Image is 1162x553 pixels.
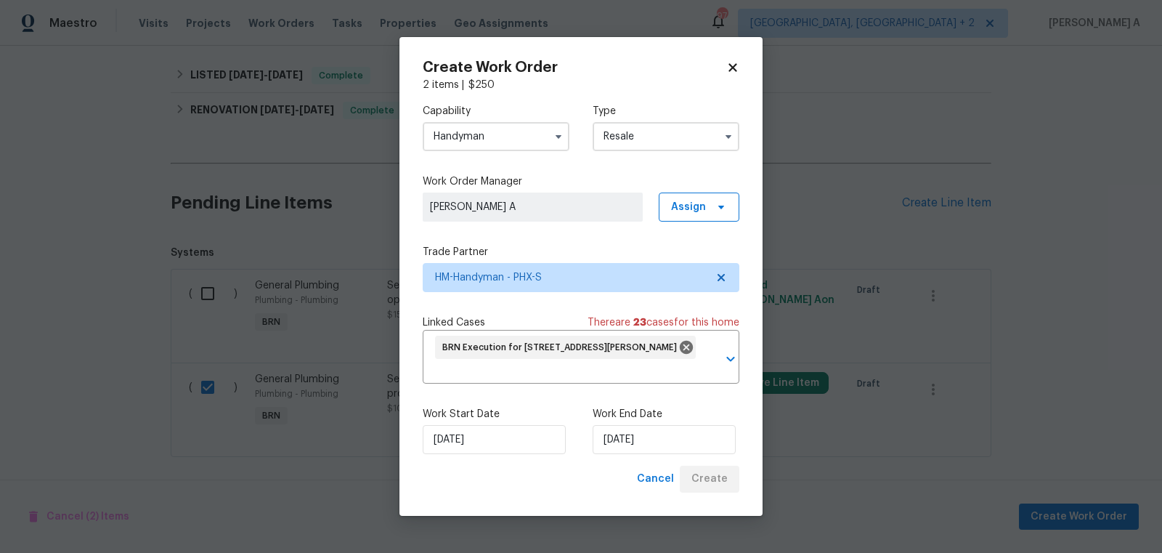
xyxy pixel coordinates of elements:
label: Capability [423,104,569,118]
label: Work End Date [593,407,739,421]
button: Cancel [631,466,680,493]
label: Work Start Date [423,407,569,421]
input: Select... [593,122,739,151]
span: BRN Execution for [STREET_ADDRESS][PERSON_NAME] [442,342,683,354]
button: Open [720,349,741,369]
span: [PERSON_NAME] A [430,200,635,214]
span: HM-Handyman - PHX-S [435,270,706,285]
input: M/D/YYYY [423,425,566,454]
span: Assign [671,200,706,214]
input: Select... [423,122,569,151]
label: Type [593,104,739,118]
span: $ 250 [468,80,495,90]
span: There are case s for this home [588,315,739,330]
label: Work Order Manager [423,174,739,189]
span: 23 [633,318,646,328]
div: BRN Execution for [STREET_ADDRESS][PERSON_NAME] [435,336,696,359]
label: Trade Partner [423,245,739,259]
span: Cancel [637,470,674,488]
input: M/D/YYYY [593,425,736,454]
button: Show options [720,128,737,145]
div: 2 items | [423,78,739,92]
span: Linked Cases [423,315,485,330]
h2: Create Work Order [423,60,726,75]
button: Show options [550,128,567,145]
